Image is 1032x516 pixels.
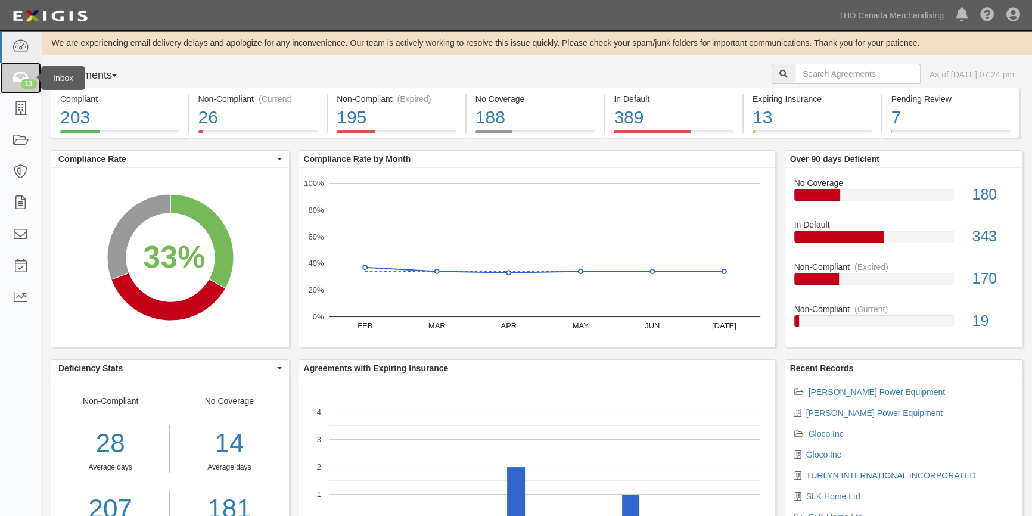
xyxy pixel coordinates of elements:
[51,360,289,377] button: Deficiency Stats
[328,130,465,140] a: Non-Compliant(Expired)195
[259,93,292,105] div: (Current)
[806,450,841,459] a: Gloco Inc
[198,105,318,130] div: 26
[337,93,456,105] div: Non-Compliant (Expired)
[963,184,1022,206] div: 180
[51,425,169,462] div: 28
[882,130,1019,140] a: Pending Review7
[308,206,324,215] text: 80%
[795,64,921,84] input: Search Agreements
[316,490,321,499] text: 1
[605,130,742,140] a: In Default389
[312,312,324,321] text: 0%
[806,492,860,501] a: SLK Home Ltd
[58,362,274,374] span: Deficiency Stats
[753,105,872,130] div: 13
[980,8,994,23] i: Help Center - Complianz
[794,219,1014,261] a: In Default343
[308,285,324,294] text: 20%
[358,321,372,330] text: FEB
[51,462,169,473] div: Average days
[60,105,179,130] div: 203
[304,179,324,188] text: 100%
[60,93,179,105] div: Compliant
[645,321,660,330] text: JUN
[308,259,324,268] text: 40%
[198,93,318,105] div: Non-Compliant (Current)
[614,105,733,130] div: 389
[21,79,37,89] div: 13
[744,130,881,140] a: Expiring Insurance13
[41,66,85,90] div: Inbox
[790,154,879,164] b: Over 90 days Deficient
[854,261,888,273] div: (Expired)
[475,93,595,105] div: No Coverage
[304,154,411,164] b: Compliance Rate by Month
[854,303,888,315] div: (Current)
[189,130,327,140] a: Non-Compliant(Current)26
[785,261,1023,273] div: Non-Compliant
[475,105,595,130] div: 188
[794,261,1014,303] a: Non-Compliant(Expired)170
[809,387,946,397] a: [PERSON_NAME] Power Equipment
[785,219,1023,231] div: In Default
[963,310,1022,332] div: 19
[832,4,950,27] a: THD Canada Merchandising
[9,5,91,27] img: logo-5460c22ac91f19d4615b14bd174203de0afe785f0fc80cf4dbbc73dc1793850b.png
[397,93,431,105] div: (Expired)
[299,168,775,347] svg: A chart.
[790,363,854,373] b: Recent Records
[51,64,140,88] button: Agreements
[711,321,736,330] text: [DATE]
[51,151,289,167] button: Compliance Rate
[337,105,456,130] div: 195
[809,429,844,439] a: Gloco Inc
[806,408,943,418] a: [PERSON_NAME] Power Equipment
[753,93,872,105] div: Expiring Insurance
[572,321,589,330] text: MAY
[891,105,1010,130] div: 7
[794,177,1014,219] a: No Coverage180
[51,168,289,347] svg: A chart.
[51,130,188,140] a: Compliant203
[785,177,1023,189] div: No Coverage
[179,462,279,473] div: Average days
[963,268,1022,290] div: 170
[428,321,445,330] text: MAR
[308,232,324,241] text: 60%
[58,153,274,165] span: Compliance Rate
[794,303,1014,337] a: Non-Compliant(Current)19
[304,363,449,373] b: Agreements with Expiring Insurance
[316,435,321,444] text: 3
[143,235,205,279] div: 33%
[179,425,279,462] div: 14
[806,471,976,480] a: TURLYN INTERNATIONAL INCORPORATED
[930,69,1014,80] div: As of [DATE] 07:24 pm
[316,408,321,416] text: 4
[316,462,321,471] text: 2
[891,93,1010,105] div: Pending Review
[614,93,733,105] div: In Default
[963,226,1022,247] div: 343
[467,130,604,140] a: No Coverage188
[501,321,517,330] text: APR
[42,37,1032,49] div: We are experiencing email delivery delays and apologize for any inconvenience. Our team is active...
[785,303,1023,315] div: Non-Compliant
